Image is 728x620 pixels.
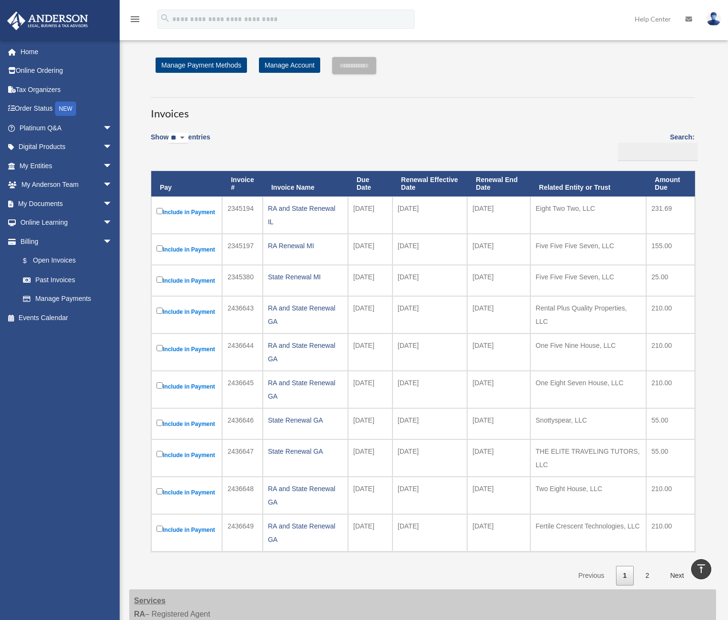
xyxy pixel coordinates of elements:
[348,234,392,265] td: [DATE]
[646,171,695,197] th: Amount Due: activate to sort column ascending
[348,265,392,296] td: [DATE]
[55,102,76,116] div: NEW
[530,408,646,439] td: Snottyspear, LLC
[663,566,691,586] a: Next
[348,171,392,197] th: Due Date: activate to sort column ascending
[7,42,127,61] a: Home
[646,439,695,477] td: 55.00
[157,524,217,536] label: Include in Payment
[530,234,646,265] td: Five Five Five Seven, LLC
[392,234,468,265] td: [DATE]
[392,296,468,333] td: [DATE]
[157,380,217,392] label: Include in Payment
[695,563,707,574] i: vertical_align_top
[13,251,117,271] a: $Open Invoices
[615,131,694,161] label: Search:
[13,289,122,309] a: Manage Payments
[157,420,163,426] input: Include in Payment
[7,118,127,138] a: Platinum Q&Aarrow_drop_down
[222,371,262,408] td: 2436645
[348,196,392,234] td: [DATE]
[160,13,170,23] i: search
[7,80,127,99] a: Tax Organizers
[151,131,210,153] label: Show entries
[103,156,122,176] span: arrow_drop_down
[157,243,217,255] label: Include in Payment
[646,333,695,371] td: 210.00
[157,343,217,355] label: Include in Payment
[103,232,122,252] span: arrow_drop_down
[646,234,695,265] td: 155.00
[392,439,468,477] td: [DATE]
[268,482,343,509] div: RA and State Renewal GA
[646,296,695,333] td: 210.00
[530,514,646,551] td: Fertile Crescent Technologies, LLC
[151,97,694,121] h3: Invoices
[129,17,141,25] a: menu
[222,514,262,551] td: 2436649
[157,345,163,351] input: Include in Payment
[157,526,163,532] input: Include in Payment
[467,514,530,551] td: [DATE]
[263,171,348,197] th: Invoice Name: activate to sort column ascending
[7,138,127,157] a: Digital Productsarrow_drop_down
[348,477,392,514] td: [DATE]
[530,371,646,408] td: One Eight Seven House, LLC
[530,477,646,514] td: Two Eight House, LLC
[157,488,163,494] input: Include in Payment
[392,408,468,439] td: [DATE]
[7,232,122,251] a: Billingarrow_drop_down
[706,12,721,26] img: User Pic
[467,265,530,296] td: [DATE]
[571,566,611,586] a: Previous
[268,376,343,403] div: RA and State Renewal GA
[467,296,530,333] td: [DATE]
[646,265,695,296] td: 25.00
[7,194,127,213] a: My Documentsarrow_drop_down
[348,333,392,371] td: [DATE]
[157,382,163,389] input: Include in Payment
[157,276,163,283] input: Include in Payment
[222,196,262,234] td: 2345194
[157,451,163,457] input: Include in Payment
[638,566,656,586] a: 2
[129,13,141,25] i: menu
[157,208,163,214] input: Include in Payment
[618,143,698,161] input: Search:
[467,371,530,408] td: [DATE]
[392,333,468,371] td: [DATE]
[157,486,217,498] label: Include in Payment
[530,171,646,197] th: Related Entity or Trust: activate to sort column ascending
[467,477,530,514] td: [DATE]
[157,206,217,218] label: Include in Payment
[13,270,122,289] a: Past Invoices
[7,156,127,175] a: My Entitiesarrow_drop_down
[530,296,646,333] td: Rental Plus Quality Properties, LLC
[348,371,392,408] td: [DATE]
[268,339,343,366] div: RA and State Renewal GA
[157,308,163,314] input: Include in Payment
[157,306,217,318] label: Include in Payment
[392,265,468,296] td: [DATE]
[103,118,122,138] span: arrow_drop_down
[467,196,530,234] td: [DATE]
[467,234,530,265] td: [DATE]
[157,449,217,461] label: Include in Payment
[348,408,392,439] td: [DATE]
[530,265,646,296] td: Five Five Five Seven, LLC
[103,138,122,157] span: arrow_drop_down
[268,270,343,284] div: State Renewal MI
[7,308,127,327] a: Events Calendar
[530,196,646,234] td: Eight Two Two, LLC
[222,477,262,514] td: 2436648
[157,275,217,287] label: Include in Payment
[392,171,468,197] th: Renewal Effective Date: activate to sort column ascending
[646,371,695,408] td: 210.00
[348,439,392,477] td: [DATE]
[646,196,695,234] td: 231.69
[222,296,262,333] td: 2436643
[7,175,127,195] a: My Anderson Teamarrow_drop_down
[530,439,646,477] td: THE ELITE TRAVELING TUTORS, LLC
[691,559,711,579] a: vertical_align_top
[157,418,217,430] label: Include in Payment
